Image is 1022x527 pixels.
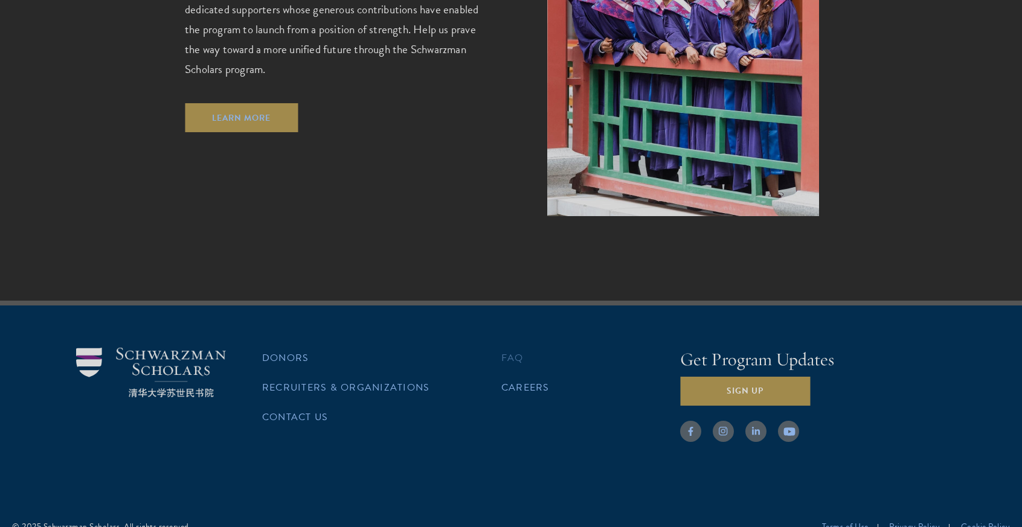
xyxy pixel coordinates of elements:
[501,351,524,365] a: FAQ
[262,351,309,365] a: Donors
[501,380,550,395] a: Careers
[262,380,429,395] a: Recruiters & Organizations
[680,377,810,406] button: Sign Up
[262,410,328,424] a: Contact Us
[76,348,226,398] img: Schwarzman Scholars
[680,348,946,372] h4: Get Program Updates
[185,103,298,132] a: Learn More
